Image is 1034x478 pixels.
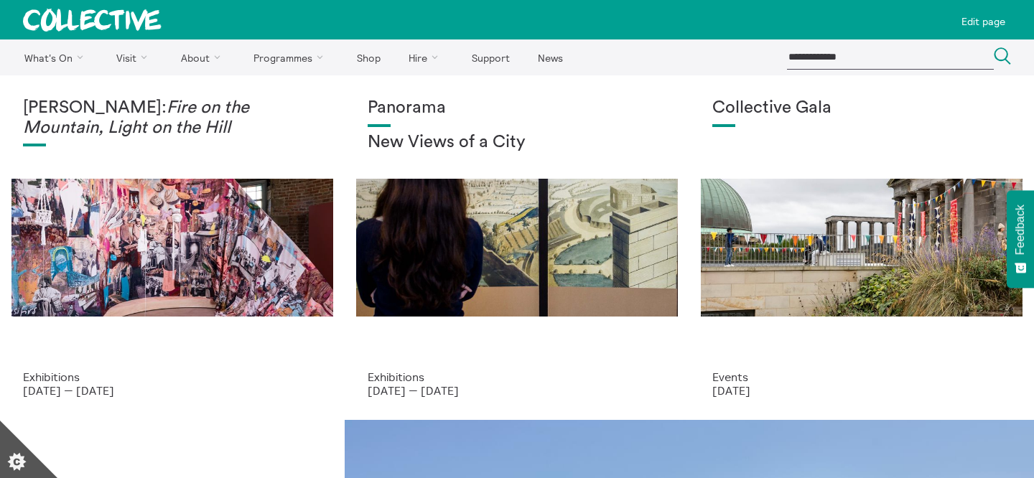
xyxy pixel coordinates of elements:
a: Support [459,39,522,75]
a: What's On [11,39,101,75]
a: Edit page [956,6,1011,34]
p: Events [712,370,1011,383]
a: About [168,39,238,75]
a: Programmes [241,39,342,75]
em: Fire on the Mountain, Light on the Hill [23,99,249,136]
a: Shop [344,39,393,75]
h1: Panorama [368,98,666,118]
h1: [PERSON_NAME]: [23,98,322,138]
a: Collective Gala 2023. Image credit Sally Jubb. Collective Gala Events [DATE] [689,75,1034,420]
p: [DATE] — [DATE] [23,384,322,397]
p: [DATE] — [DATE] [368,384,666,397]
a: Collective Panorama June 2025 small file 8 Panorama New Views of a City Exhibitions [DATE] — [DATE] [345,75,689,420]
span: Feedback [1014,205,1027,255]
a: Hire [396,39,457,75]
a: Visit [104,39,166,75]
p: [DATE] [712,384,1011,397]
p: Exhibitions [368,370,666,383]
a: News [525,39,575,75]
p: Edit page [961,16,1005,27]
p: Exhibitions [23,370,322,383]
h1: Collective Gala [712,98,1011,118]
h2: New Views of a City [368,133,666,153]
button: Feedback - Show survey [1007,190,1034,288]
